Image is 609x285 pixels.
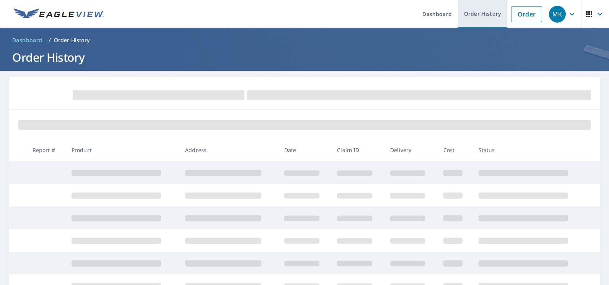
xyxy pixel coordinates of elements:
th: Date [278,139,331,161]
nav: breadcrumb [9,34,600,46]
th: Delivery [384,139,437,161]
div: MK [549,6,566,23]
th: Claim ID [331,139,384,161]
span: Dashboard [12,36,42,44]
h1: Order History [9,49,600,65]
th: Product [65,139,179,161]
li: / [49,36,51,45]
th: Cost [437,139,472,161]
th: Status [472,139,586,161]
a: Dashboard [9,34,46,46]
th: Report # [26,139,65,161]
a: Order [511,6,542,22]
th: Address [179,139,278,161]
img: EV Logo [14,8,104,20]
p: Order History [54,36,90,44]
